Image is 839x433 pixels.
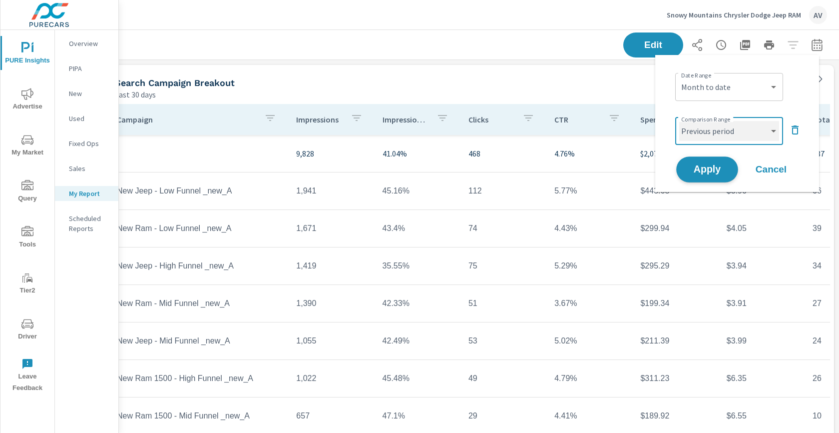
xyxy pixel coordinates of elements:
[55,211,118,236] div: Scheduled Reports
[719,216,805,241] td: $4.05
[719,403,805,428] td: $6.55
[460,366,546,391] td: 49
[460,328,546,353] td: 53
[55,186,118,201] div: My Report
[109,253,288,278] td: New Jeep - High Funnel _new_A
[288,403,374,428] td: 657
[0,30,54,398] div: nav menu
[69,138,110,148] p: Fixed Ops
[623,32,683,57] button: Edit
[3,88,51,112] span: Advertise
[55,86,118,101] div: New
[460,403,546,428] td: 29
[759,35,779,55] button: Print Report
[546,291,632,316] td: 3.67%
[109,291,288,316] td: New Ram - Mid Funnel _new_A
[383,147,452,159] p: 41.04%
[69,213,110,233] p: Scheduled Reports
[687,165,728,174] span: Apply
[3,180,51,204] span: Query
[546,253,632,278] td: 5.29%
[288,366,374,391] td: 1,022
[109,366,288,391] td: New Ram 1500 - High Funnel _new_A
[546,328,632,353] td: 5.02%
[632,216,718,241] td: $299.94
[288,291,374,316] td: 1,390
[719,253,805,278] td: $3.94
[109,216,288,241] td: New Ram - Low Funnel _new_A
[55,161,118,176] div: Sales
[632,291,718,316] td: $199.34
[807,35,827,55] button: Select Date Range
[375,403,460,428] td: 47.1%
[632,328,718,353] td: $211.39
[55,111,118,126] div: Used
[383,114,428,124] p: Impression Share
[375,328,460,353] td: 42.49%
[296,114,342,124] p: Impressions
[546,366,632,391] td: 4.79%
[719,366,805,391] td: $6.35
[546,216,632,241] td: 4.43%
[3,358,51,394] span: Leave Feedback
[667,10,801,19] p: Snowy Mountains Chrysler Dodge Jeep RAM
[109,403,288,428] td: New Ram 1500 - Mid Funnel _new_A
[109,178,288,203] td: New Jeep - Low Funnel _new_A
[55,136,118,151] div: Fixed Ops
[3,318,51,342] span: Driver
[460,216,546,241] td: 74
[632,366,718,391] td: $311.23
[719,328,805,353] td: $3.99
[3,42,51,66] span: PURE Insights
[460,253,546,278] td: 75
[640,114,686,124] p: Spend
[546,403,632,428] td: 4.41%
[676,156,738,182] button: Apply
[719,291,805,316] td: $3.91
[69,188,110,198] p: My Report
[288,253,374,278] td: 1,419
[375,178,460,203] td: 45.16%
[375,216,460,241] td: 43.4%
[375,291,460,316] td: 42.33%
[109,328,288,353] td: New Jeep - Mid Funnel _new_A
[632,178,718,203] td: $443.68
[554,147,624,159] p: 4.76%
[3,134,51,158] span: My Market
[468,147,538,159] p: 468
[3,272,51,296] span: Tier2
[460,178,546,203] td: 112
[296,147,366,159] p: 9,828
[632,403,718,428] td: $189.92
[554,114,600,124] p: CTR
[69,38,110,48] p: Overview
[460,291,546,316] td: 51
[546,178,632,203] td: 5.77%
[735,35,755,55] button: "Export Report to PDF"
[69,63,110,73] p: PIPA
[375,253,460,278] td: 35.55%
[69,163,110,173] p: Sales
[640,147,710,159] p: $2,074.22
[69,113,110,123] p: Used
[375,366,460,391] td: 45.48%
[69,88,110,98] p: New
[288,178,374,203] td: 1,941
[115,88,156,100] p: Last 30 days
[288,328,374,353] td: 1,055
[117,114,256,124] p: Campaign
[632,253,718,278] td: $295.29
[741,157,801,182] button: Cancel
[55,61,118,76] div: PIPA
[468,114,514,124] p: Clicks
[288,216,374,241] td: 1,671
[751,165,791,174] span: Cancel
[809,6,827,24] div: AV
[55,36,118,51] div: Overview
[3,226,51,250] span: Tools
[812,71,828,87] a: See more details in report
[633,40,673,49] span: Edit
[115,77,235,88] h5: Search Campaign Breakout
